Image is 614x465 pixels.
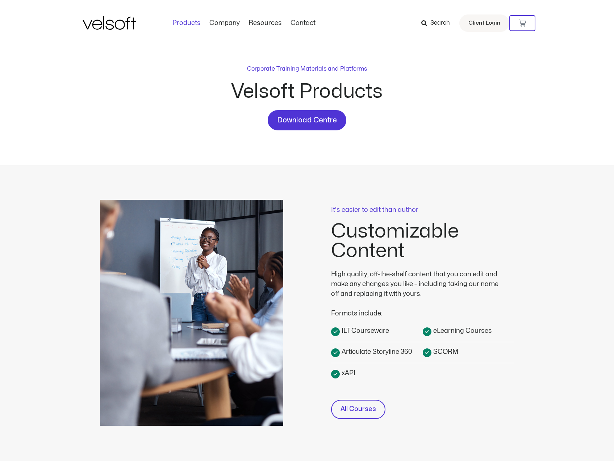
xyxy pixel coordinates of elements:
span: Client Login [468,18,500,28]
p: Corporate Training Materials and Platforms [247,64,367,73]
a: ProductsMenu Toggle [168,19,205,27]
span: xAPI [340,368,355,378]
h2: Customizable Content [331,222,514,261]
a: Articulate Storyline 360 [331,347,423,357]
a: ILT Courseware [331,326,423,336]
a: All Courses [331,400,385,419]
h2: Velsoft Products [177,82,438,101]
a: CompanyMenu Toggle [205,19,244,27]
span: eLearning Courses [431,326,492,336]
span: SCORM [431,347,458,357]
a: Download Centre [268,110,346,130]
a: ResourcesMenu Toggle [244,19,286,27]
a: SCORM [423,347,514,357]
nav: Menu [168,19,320,27]
span: ILT Courseware [340,326,389,336]
img: Velsoft Training Materials [83,16,136,30]
img: Instructor presenting employee training courseware [100,200,283,426]
div: Formats include: [331,299,505,318]
p: It's easier to edit than author [331,207,514,213]
span: Articulate Storyline 360 [340,347,412,357]
span: All Courses [341,404,376,415]
a: Client Login [459,14,509,32]
span: Search [430,18,450,28]
a: Search [421,17,455,29]
span: Download Centre [277,114,337,126]
div: High quality, off-the-shelf content that you can edit and make any changes you like – including t... [331,269,505,299]
a: ContactMenu Toggle [286,19,320,27]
